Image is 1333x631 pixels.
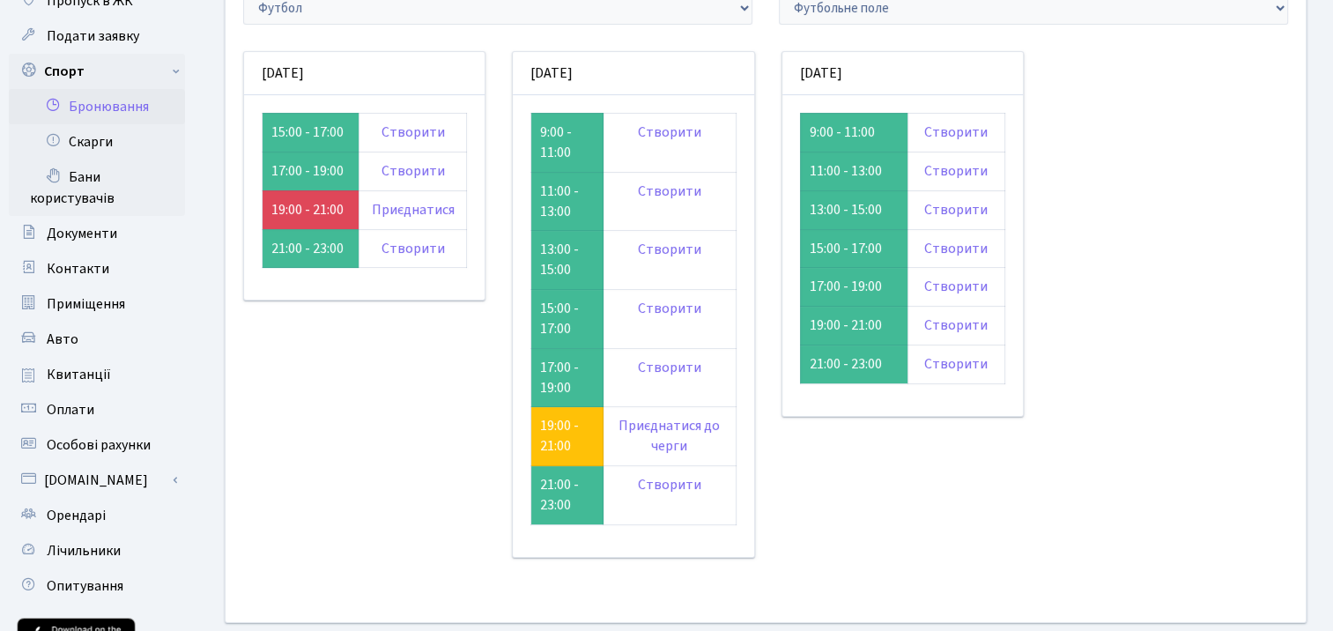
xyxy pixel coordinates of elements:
td: 21:00 - 23:00 [263,229,359,268]
td: 15:00 - 17:00 [263,113,359,152]
a: Створити [924,200,988,219]
a: [DOMAIN_NAME] [9,463,185,498]
a: Приєднатися до черги [618,416,720,456]
div: [DATE] [782,52,1023,95]
a: Контакти [9,251,185,286]
td: 13:00 - 15:00 [531,231,604,290]
span: Контакти [47,259,109,278]
a: Створити [381,122,445,142]
a: Створити [924,315,988,335]
td: 15:00 - 17:00 [800,229,907,268]
a: Створити [924,122,988,142]
a: Створити [924,161,988,181]
a: Спорт [9,54,185,89]
td: 17:00 - 19:00 [531,348,604,407]
td: 15:00 - 17:00 [531,290,604,349]
a: Створити [381,161,445,181]
a: Авто [9,322,185,357]
span: Орендарі [47,506,106,525]
div: [DATE] [244,52,485,95]
a: Створити [638,475,701,494]
a: Документи [9,216,185,251]
a: Створити [924,239,988,258]
a: Бани користувачів [9,160,185,216]
a: 19:00 - 21:00 [540,416,579,456]
a: Створити [638,358,701,377]
span: Авто [47,330,78,349]
td: 9:00 - 11:00 [531,113,604,172]
td: 17:00 - 19:00 [263,152,359,190]
div: [DATE] [513,52,753,95]
a: Опитування [9,568,185,604]
a: Створити [638,240,701,259]
td: 21:00 - 23:00 [531,466,604,525]
a: Створити [924,277,988,296]
a: Скарги [9,124,185,160]
a: Створити [924,354,988,374]
a: Створити [638,182,701,201]
span: Подати заявку [47,26,139,46]
a: Створити [638,122,701,142]
span: Лічильники [47,541,121,560]
a: Орендарі [9,498,185,533]
td: 21:00 - 23:00 [800,345,907,384]
span: Опитування [47,576,123,596]
a: Лічильники [9,533,185,568]
a: Створити [638,299,701,318]
a: Подати заявку [9,19,185,54]
a: Особові рахунки [9,427,185,463]
td: 11:00 - 13:00 [531,172,604,231]
a: Квитанції [9,357,185,392]
a: Приміщення [9,286,185,322]
span: Оплати [47,400,94,419]
td: 17:00 - 19:00 [800,268,907,307]
a: Оплати [9,392,185,427]
span: Квитанції [47,365,111,384]
td: 13:00 - 15:00 [800,190,907,229]
a: Створити [381,239,445,258]
span: Особові рахунки [47,435,151,455]
td: 11:00 - 13:00 [800,152,907,190]
span: Приміщення [47,294,125,314]
td: 9:00 - 11:00 [800,113,907,152]
a: Приєднатися [372,200,455,219]
td: 19:00 - 21:00 [800,307,907,345]
a: Бронювання [9,89,185,124]
span: Документи [47,224,117,243]
a: 19:00 - 21:00 [271,200,344,219]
